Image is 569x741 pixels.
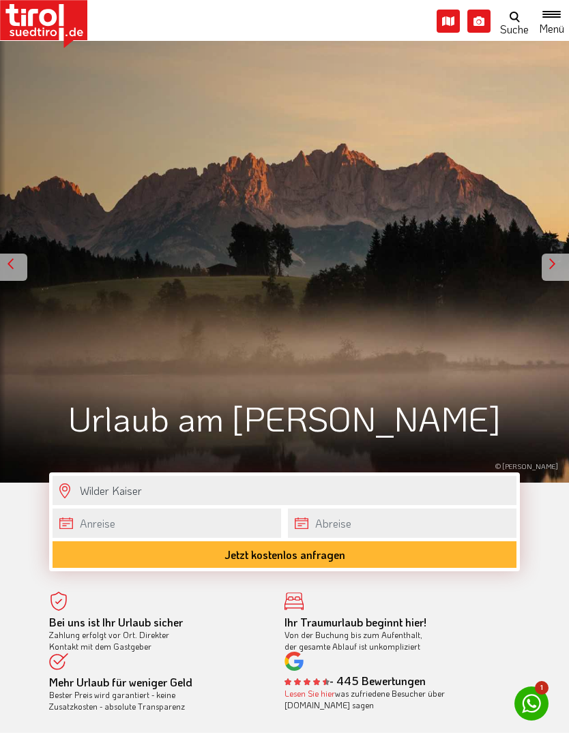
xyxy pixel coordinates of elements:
[49,675,192,689] b: Mehr Urlaub für weniger Geld
[467,10,491,33] i: Fotogalerie
[284,688,335,699] a: Lesen Sie hier
[49,615,183,629] b: Bei uns ist Ihr Urlaub sicher
[284,688,499,711] div: was zufriedene Besucher über [DOMAIN_NAME] sagen
[53,541,516,568] button: Jetzt kostenlos anfragen
[284,617,499,652] div: Von der Buchung bis zum Aufenthalt, der gesamte Ablauf ist unkompliziert
[288,509,516,538] input: Abreise
[49,399,520,437] h1: Urlaub am [PERSON_NAME]
[535,681,549,695] span: 1
[53,476,516,505] input: Wo soll's hingehen?
[284,615,426,629] b: Ihr Traumurlaub beginnt hier!
[284,674,426,688] b: - 445 Bewertungen
[514,686,549,721] a: 1
[49,617,264,652] div: Zahlung erfolgt vor Ort. Direkter Kontakt mit dem Gastgeber
[53,509,281,538] input: Anreise
[49,677,264,712] div: Bester Preis wird garantiert - keine Zusatzkosten - absolute Transparenz
[534,8,569,34] button: Toggle navigation
[284,652,304,671] img: google
[437,10,460,33] i: Karte öffnen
